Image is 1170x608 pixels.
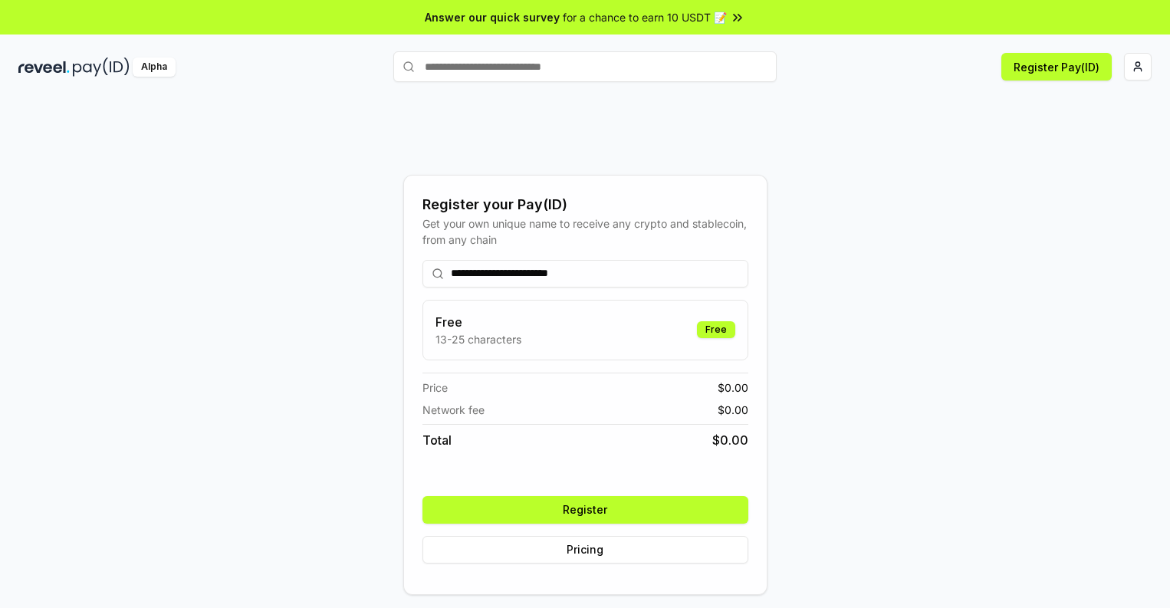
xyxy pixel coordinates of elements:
[425,9,560,25] span: Answer our quick survey
[718,402,748,418] span: $ 0.00
[697,321,735,338] div: Free
[133,58,176,77] div: Alpha
[422,402,485,418] span: Network fee
[422,380,448,396] span: Price
[435,331,521,347] p: 13-25 characters
[435,313,521,331] h3: Free
[73,58,130,77] img: pay_id
[1001,53,1112,81] button: Register Pay(ID)
[712,431,748,449] span: $ 0.00
[718,380,748,396] span: $ 0.00
[563,9,727,25] span: for a chance to earn 10 USDT 📝
[422,431,452,449] span: Total
[422,215,748,248] div: Get your own unique name to receive any crypto and stablecoin, from any chain
[18,58,70,77] img: reveel_dark
[422,536,748,564] button: Pricing
[422,496,748,524] button: Register
[422,194,748,215] div: Register your Pay(ID)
